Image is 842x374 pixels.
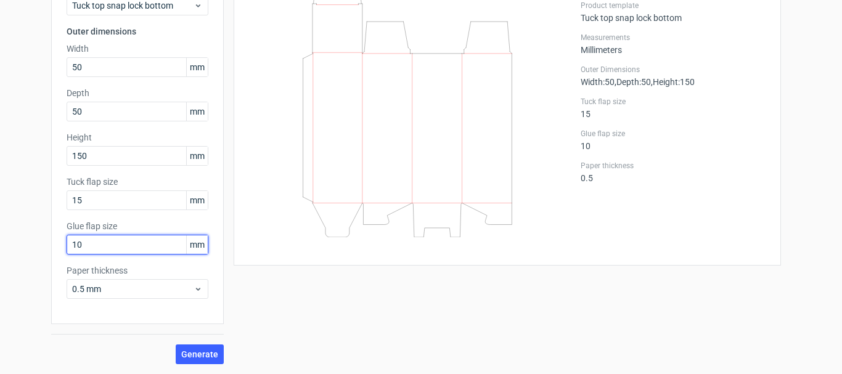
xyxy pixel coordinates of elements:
label: Tuck flap size [581,97,766,107]
div: 0.5 [581,161,766,183]
label: Glue flap size [67,220,208,232]
div: Millimeters [581,33,766,55]
label: Glue flap size [581,129,766,139]
label: Tuck flap size [67,176,208,188]
span: 0.5 mm [72,283,194,295]
button: Generate [176,344,224,364]
span: mm [186,191,208,209]
div: Tuck top snap lock bottom [581,1,766,23]
label: Measurements [581,33,766,43]
label: Height [67,131,208,144]
label: Paper thickness [67,264,208,277]
label: Paper thickness [581,161,766,171]
span: , Height : 150 [651,77,695,87]
span: mm [186,235,208,254]
span: mm [186,147,208,165]
h3: Outer dimensions [67,25,208,38]
label: Product template [581,1,766,10]
span: Generate [181,350,218,359]
label: Outer Dimensions [581,65,766,75]
span: , Depth : 50 [615,77,651,87]
div: 15 [581,97,766,119]
label: Depth [67,87,208,99]
span: mm [186,58,208,76]
span: mm [186,102,208,121]
div: 10 [581,129,766,151]
label: Width [67,43,208,55]
span: Width : 50 [581,77,615,87]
